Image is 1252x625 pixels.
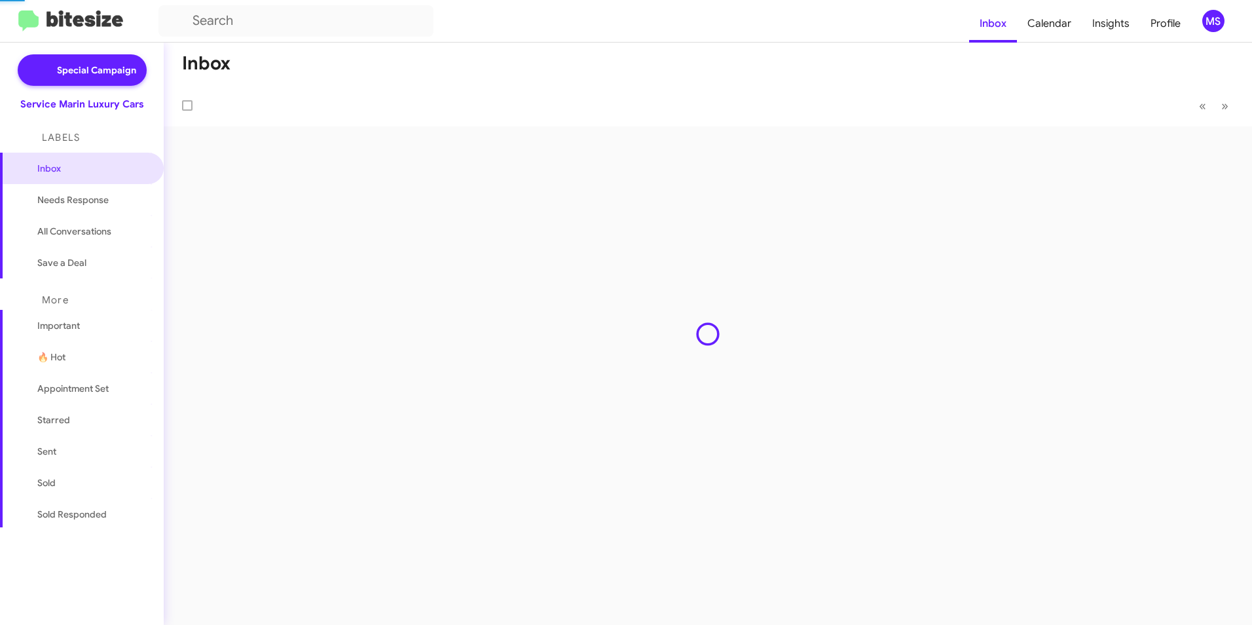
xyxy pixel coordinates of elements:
span: Save a Deal [37,256,86,269]
span: Needs Response [37,193,149,206]
a: Calendar [1017,5,1082,43]
span: All Conversations [37,225,111,238]
div: Service Marin Luxury Cars [20,98,144,111]
span: Sold [37,476,56,489]
a: Insights [1082,5,1140,43]
span: Sold Responded [37,508,107,521]
a: Profile [1140,5,1191,43]
nav: Page navigation example [1192,92,1236,119]
span: Labels [42,132,80,143]
span: Important [37,319,149,332]
span: Special Campaign [57,64,136,77]
input: Search [158,5,433,37]
span: Starred [37,413,70,426]
a: Special Campaign [18,54,147,86]
a: Inbox [969,5,1017,43]
span: » [1221,98,1228,114]
span: Sent [37,445,56,458]
button: Next [1213,92,1236,119]
span: « [1199,98,1206,114]
span: 🔥 Hot [37,350,65,364]
span: More [42,294,69,306]
span: Appointment Set [37,382,109,395]
button: MS [1191,10,1238,32]
span: Inbox [37,162,149,175]
h1: Inbox [182,53,230,74]
button: Previous [1191,92,1214,119]
div: MS [1202,10,1224,32]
